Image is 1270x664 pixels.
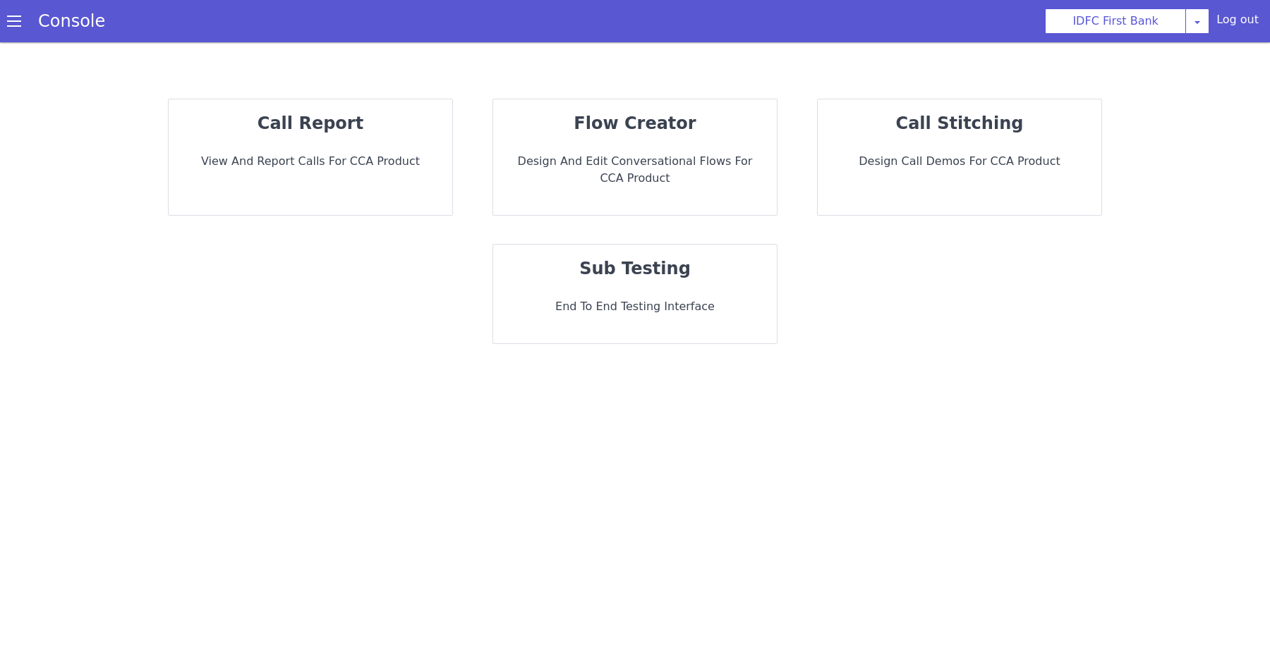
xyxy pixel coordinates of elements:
p: End to End Testing Interface [504,298,766,315]
strong: call stitching [896,113,1024,133]
strong: sub testing [579,259,691,278]
strong: flow creator [574,113,696,133]
div: Log out [1216,11,1259,34]
p: Design and Edit Conversational flows for CCA Product [504,153,766,187]
p: Design call demos for CCA Product [829,153,1090,170]
a: Console [21,11,122,31]
button: IDFC First Bank [1045,8,1186,34]
strong: call report [258,113,363,133]
p: View and report calls for CCA Product [180,153,441,170]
